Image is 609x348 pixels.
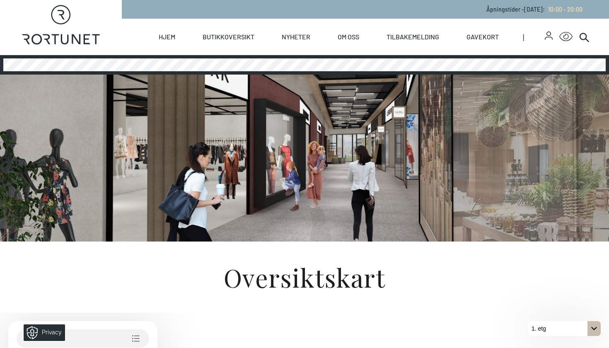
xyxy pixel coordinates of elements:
[559,30,573,43] button: Open Accessibility Menu
[523,19,545,55] span: |
[486,5,582,14] p: Åpningstider - [DATE] :
[282,19,310,55] a: Nyheter
[203,19,254,55] a: Butikkoversikt
[545,6,582,13] a: 10:00 - 20:00
[387,19,439,55] a: Tilbakemelding
[466,19,499,55] a: Gavekort
[39,265,570,290] h1: Oversiktskart
[8,321,76,344] iframe: Manage Preferences
[338,19,359,55] a: Om oss
[159,19,175,55] a: Hjem
[548,6,582,13] span: 10:00 - 20:00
